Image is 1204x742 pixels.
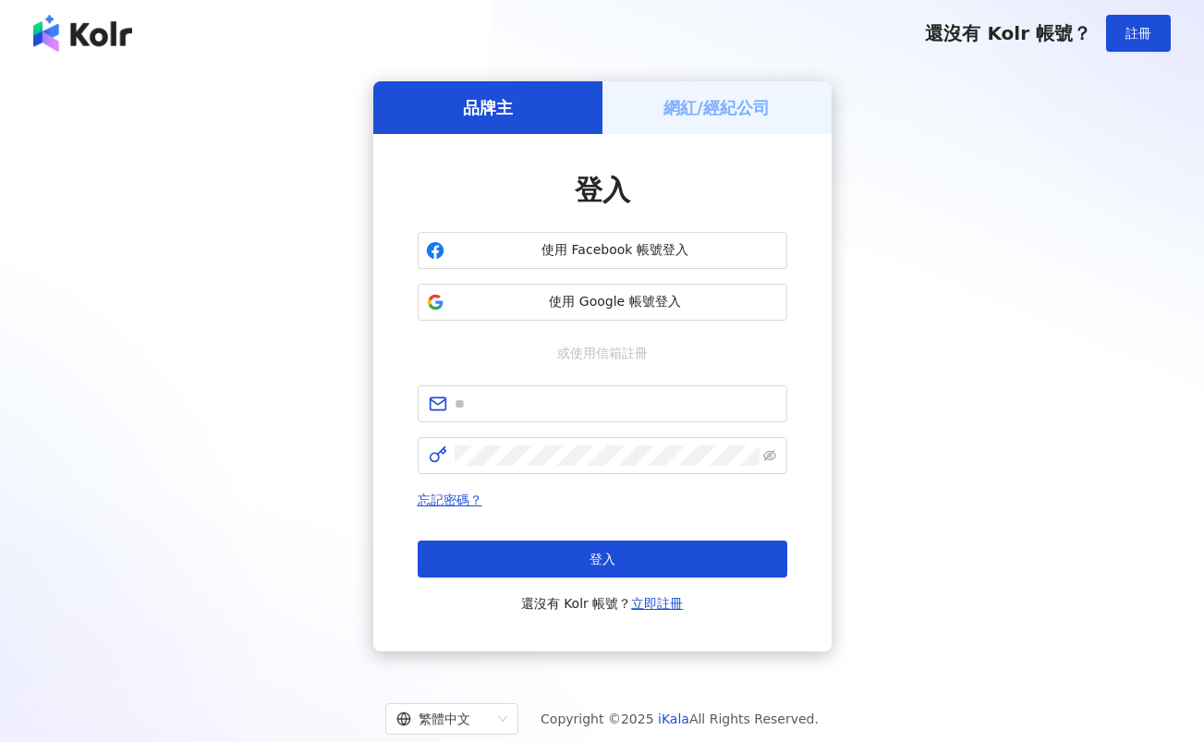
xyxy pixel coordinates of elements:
[521,592,684,614] span: 還沒有 Kolr 帳號？
[463,96,513,119] h5: 品牌主
[418,541,787,578] button: 登入
[418,493,482,507] a: 忘記密碼？
[544,343,661,363] span: 或使用信箱註冊
[590,552,615,566] span: 登入
[631,596,683,611] a: 立即註冊
[575,174,630,206] span: 登入
[541,708,819,730] span: Copyright © 2025 All Rights Reserved.
[925,22,1091,44] span: 還沒有 Kolr 帳號？
[418,284,787,321] button: 使用 Google 帳號登入
[658,712,689,726] a: iKala
[396,704,491,734] div: 繁體中文
[1125,26,1151,41] span: 註冊
[663,96,770,119] h5: 網紅/經紀公司
[1106,15,1171,52] button: 註冊
[763,449,776,462] span: eye-invisible
[33,15,132,52] img: logo
[452,293,779,311] span: 使用 Google 帳號登入
[452,241,779,260] span: 使用 Facebook 帳號登入
[418,232,787,269] button: 使用 Facebook 帳號登入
